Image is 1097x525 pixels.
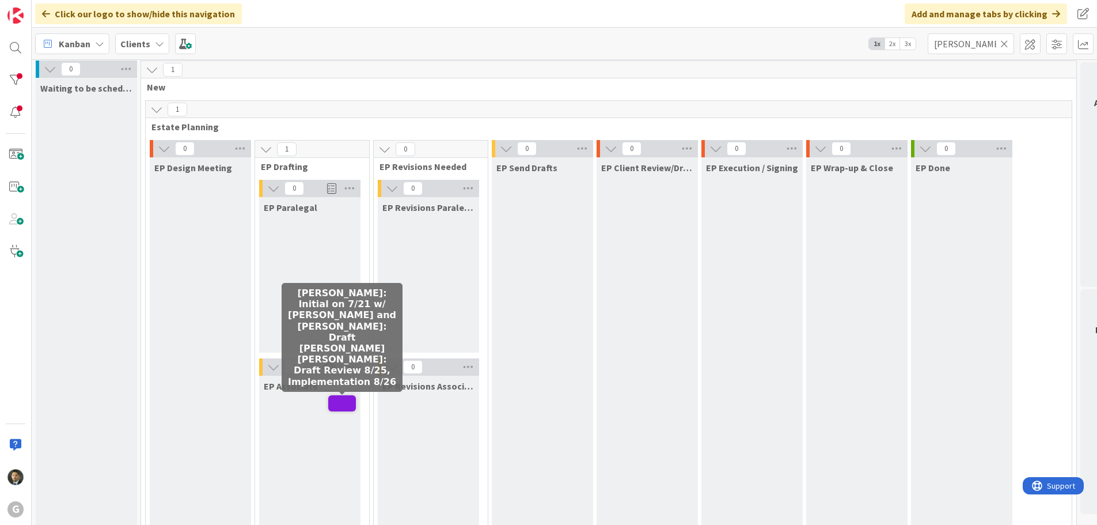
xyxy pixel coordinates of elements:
[403,182,423,195] span: 0
[811,162,893,173] span: EP Wrap-up & Close
[496,162,557,173] span: EP Send Drafts
[727,142,746,156] span: 0
[24,2,52,16] span: Support
[284,182,304,195] span: 0
[264,380,318,392] span: EP Associate
[61,62,81,76] span: 0
[869,38,885,50] span: 1x
[7,501,24,518] div: G
[382,380,475,392] span: EP Revisions Associate
[175,142,195,156] span: 0
[7,469,24,485] img: CG
[885,38,900,50] span: 2x
[622,142,642,156] span: 0
[286,288,398,387] h5: [PERSON_NAME]: Initial on 7/21 w/ [PERSON_NAME] and [PERSON_NAME]: Draft [PERSON_NAME] [PERSON_NA...
[264,202,317,213] span: EP Paralegal
[35,3,242,24] div: Click our logo to show/hide this navigation
[40,82,132,94] span: Waiting to be scheduled
[916,162,950,173] span: EP Done
[379,161,473,172] span: EP Revisions Needed
[382,202,475,213] span: EP Revisions Paralegal
[706,162,798,173] span: EP Execution / Signing
[120,38,150,50] b: Clients
[517,142,537,156] span: 0
[154,162,232,173] span: EP Design Meeting
[168,103,187,116] span: 1
[832,142,851,156] span: 0
[59,37,90,51] span: Kanban
[905,3,1067,24] div: Add and manage tabs by clicking
[261,161,355,172] span: EP Drafting
[403,360,423,374] span: 0
[147,81,1062,93] span: New
[601,162,693,173] span: EP Client Review/Draft Review Meeting
[936,142,956,156] span: 0
[7,7,24,24] img: Visit kanbanzone.com
[163,63,183,77] span: 1
[277,142,297,156] span: 1
[151,121,1057,133] span: Estate Planning
[928,33,1014,54] input: Quick Filter...
[396,142,415,156] span: 0
[900,38,916,50] span: 3x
